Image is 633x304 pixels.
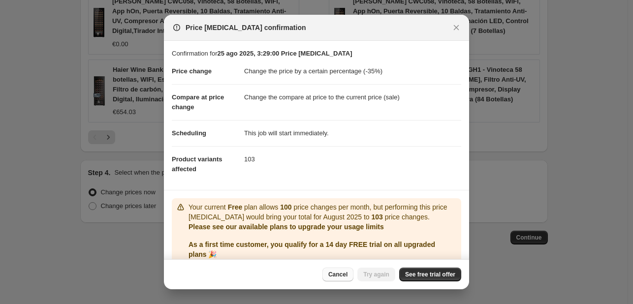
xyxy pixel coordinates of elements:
span: Product variants affected [172,155,222,173]
span: Scheduling [172,129,206,137]
dd: 103 [244,146,461,172]
b: Free [228,203,243,211]
dd: Change the price by a certain percentage (-35%) [244,59,461,84]
span: Price change [172,67,212,75]
span: See free trial offer [405,271,455,278]
a: See free trial offer [399,268,461,281]
dd: This job will start immediately. [244,120,461,146]
span: Cancel [328,271,348,278]
dd: Change the compare at price to the current price (sale) [244,84,461,110]
b: 25 ago 2025, 3:29:00 Price [MEDICAL_DATA] [217,50,352,57]
span: Price [MEDICAL_DATA] confirmation [186,23,306,32]
b: 103 [372,213,383,221]
b: As a first time customer, you qualify for a 14 day FREE trial on all upgraded plans 🎉 [189,241,435,258]
p: Please see our available plans to upgrade your usage limits [189,222,457,232]
button: Close [449,21,463,34]
b: 100 [280,203,291,211]
p: Your current plan allows price changes per month, but performing this price [MEDICAL_DATA] would ... [189,202,457,222]
p: Confirmation for [172,49,461,59]
span: Compare at price change [172,93,224,111]
button: Cancel [322,268,353,281]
